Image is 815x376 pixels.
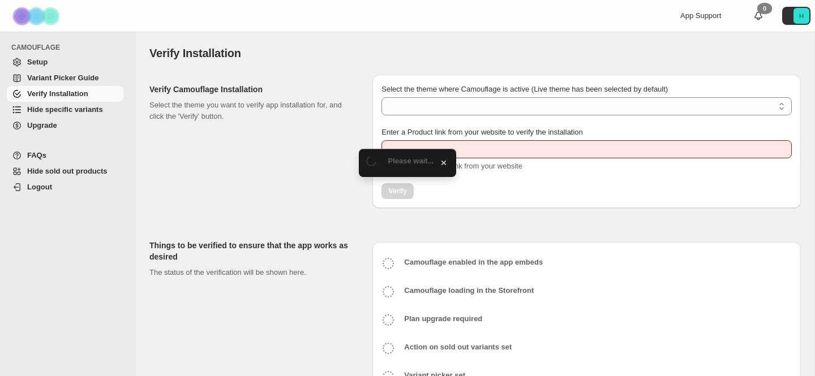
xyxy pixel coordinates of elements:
a: Hide sold out products [7,163,123,179]
a: FAQs [7,148,123,163]
a: Variant Picker Guide [7,70,123,86]
div: 0 [757,3,772,14]
span: Select the theme where Camouflage is active (Live theme has been selected by default) [381,85,668,93]
span: Verify Installation [27,89,88,98]
span: Please wait... [388,157,434,165]
a: 0 [753,10,764,21]
b: Camouflage loading in the Storefront [404,286,534,295]
span: Variant Picker Guide [27,74,98,82]
span: CAMOUFLAGE [11,43,128,52]
span: Enter a Product link from your website to verify the installation [381,128,583,136]
a: Verify Installation [7,86,123,102]
h2: Things to be verified to ensure that the app works as desired [149,240,354,262]
span: Upgrade [27,121,57,129]
button: Avatar with initials H [782,7,810,25]
span: Avatar with initials H [793,8,809,24]
text: H [799,12,804,19]
h2: Verify Camouflage Installation [149,84,354,95]
a: Hide specific variants [7,102,123,118]
p: The status of the verification will be shown here. [149,267,354,278]
span: App Support [680,11,721,20]
img: Camouflage [9,1,66,32]
a: Upgrade [7,118,123,133]
span: Setup [27,58,48,66]
span: Logout [27,183,52,191]
span: Verify Installation [149,47,241,59]
span: FAQs [27,151,46,159]
a: Setup [7,54,123,70]
b: Plan upgrade required [404,314,482,323]
b: Camouflage enabled in the app embeds [404,258,543,266]
span: Hide sold out products [27,167,108,175]
span: Hide specific variants [27,105,103,114]
p: Select the theme you want to verify app installation for, and click the 'Verify' button. [149,100,354,122]
a: Logout [7,179,123,195]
